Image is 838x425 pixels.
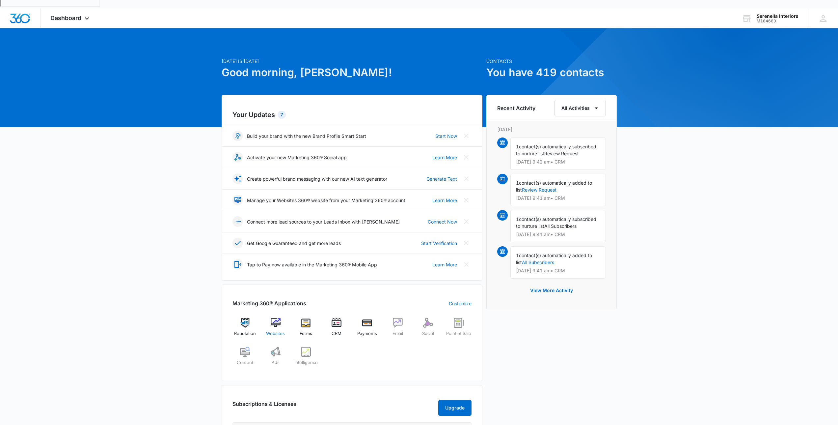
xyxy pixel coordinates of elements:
[385,318,410,342] a: Email
[461,259,472,270] button: Close
[757,14,798,19] div: account name
[324,318,349,342] a: CRM
[232,400,296,413] h2: Subscriptions & Licenses
[293,347,319,371] a: Intelligence
[461,173,472,184] button: Close
[446,330,471,337] span: Point of Sale
[516,232,600,237] p: [DATE] 9:41 am • CRM
[461,131,472,141] button: Close
[516,216,596,229] span: contact(s) automatically subscribed to nurture list
[232,110,472,120] h2: Your Updates
[234,330,256,337] span: Reputation
[516,180,592,193] span: contact(s) automatically added to list
[522,259,554,265] a: All Subscribers
[357,330,377,337] span: Payments
[355,318,380,342] a: Payments
[222,58,482,65] p: [DATE] is [DATE]
[278,111,286,119] div: 7
[247,154,347,161] p: Activate your new Marketing 360® Social app
[461,238,472,248] button: Close
[426,175,457,182] a: Generate Text
[222,65,482,80] h1: Good morning, [PERSON_NAME]!
[461,195,472,205] button: Close
[232,318,258,342] a: Reputation
[438,400,472,416] button: Upgrade
[516,144,519,149] span: 1
[421,240,457,247] a: Start Verification
[544,151,579,156] span: Review Request
[522,187,556,193] a: Review Request
[422,330,434,337] span: Social
[497,126,606,133] p: [DATE]
[461,216,472,227] button: Close
[516,180,519,186] span: 1
[232,347,258,371] a: Content
[266,330,285,337] span: Websites
[247,261,377,268] p: Tap to Pay now available in the Marketing 360® Mobile App
[263,318,288,342] a: Websites
[524,283,580,298] button: View More Activity
[486,65,617,80] h1: You have 419 contacts
[516,196,600,200] p: [DATE] 9:41 am • CRM
[247,133,366,139] p: Build your brand with the new Brand Profile Smart Start
[432,154,457,161] a: Learn More
[416,318,441,342] a: Social
[554,100,606,116] button: All Activities
[300,330,312,337] span: Forms
[272,359,280,366] span: Ads
[544,223,577,229] span: All Subscribers
[232,299,306,307] h2: Marketing 360® Applications
[486,58,617,65] p: Contacts
[247,240,341,247] p: Get Google Guaranteed and get more leads
[757,19,798,23] div: account id
[432,261,457,268] a: Learn More
[516,253,519,258] span: 1
[516,160,600,164] p: [DATE] 9:42 am • CRM
[41,9,101,28] div: Dashboard
[461,152,472,163] button: Close
[435,133,457,139] a: Start Now
[516,253,592,265] span: contact(s) automatically added to list
[294,359,318,366] span: Intelligence
[497,104,535,112] h6: Recent Activity
[516,144,596,156] span: contact(s) automatically subscribed to nurture list
[392,330,403,337] span: Email
[247,197,405,204] p: Manage your Websites 360® website from your Marketing 360® account
[449,300,472,307] a: Customize
[50,15,81,21] span: Dashboard
[516,216,519,222] span: 1
[432,197,457,204] a: Learn More
[237,359,253,366] span: Content
[332,330,341,337] span: CRM
[516,268,600,273] p: [DATE] 9:41 am • CRM
[263,347,288,371] a: Ads
[247,175,387,182] p: Create powerful brand messaging with our new AI text generator
[446,318,472,342] a: Point of Sale
[293,318,319,342] a: Forms
[247,218,400,225] p: Connect more lead sources to your Leads Inbox with [PERSON_NAME]
[428,218,457,225] a: Connect Now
